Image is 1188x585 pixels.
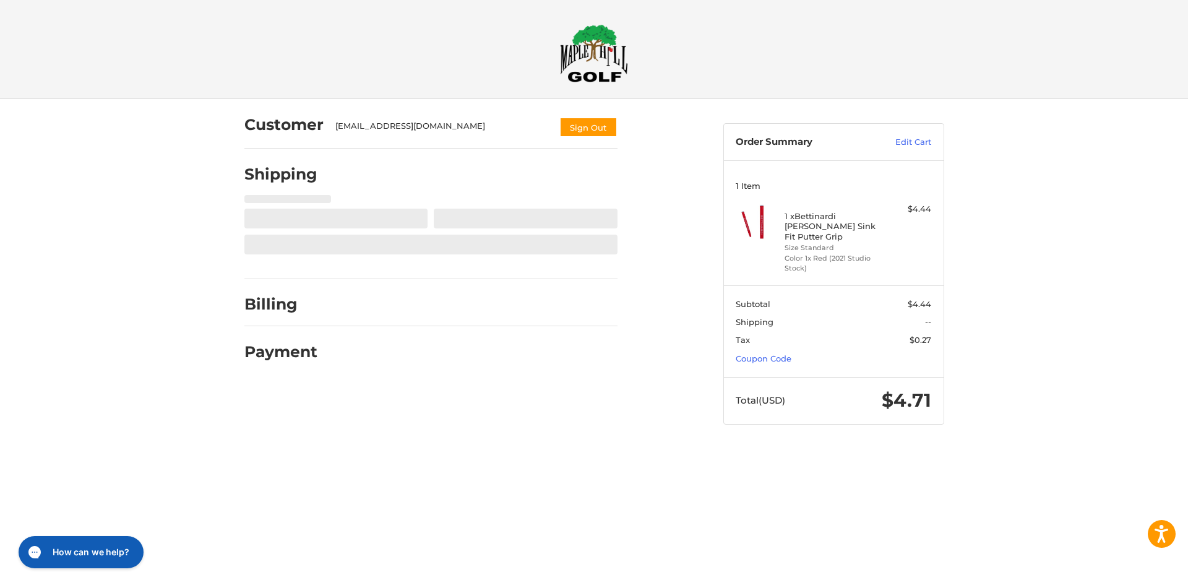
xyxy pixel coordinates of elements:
[785,243,879,253] li: Size Standard
[560,24,628,82] img: Maple Hill Golf
[736,353,791,363] a: Coupon Code
[244,165,317,184] h2: Shipping
[785,253,879,274] li: Color 1x Red (2021 Studio Stock)
[908,299,931,309] span: $4.44
[925,317,931,327] span: --
[736,317,773,327] span: Shipping
[244,342,317,362] h2: Payment
[869,136,931,149] a: Edit Cart
[736,394,785,406] span: Total (USD)
[559,117,618,137] button: Sign Out
[882,389,931,412] span: $4.71
[244,295,317,314] h2: Billing
[12,532,147,573] iframe: Gorgias live chat messenger
[736,181,931,191] h3: 1 Item
[910,335,931,345] span: $0.27
[736,335,750,345] span: Tax
[785,211,879,241] h4: 1 x Bettinardi [PERSON_NAME] Sink Fit Putter Grip
[244,115,324,134] h2: Customer
[335,120,547,137] div: [EMAIL_ADDRESS][DOMAIN_NAME]
[736,136,869,149] h3: Order Summary
[882,203,931,215] div: $4.44
[736,299,770,309] span: Subtotal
